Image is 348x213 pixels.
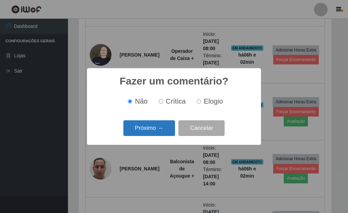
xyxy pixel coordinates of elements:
[159,99,163,104] input: Crítica
[135,97,147,105] span: Não
[123,120,175,136] button: Próximo →
[197,99,201,104] input: Elogio
[178,120,225,136] button: Cancelar
[128,99,132,104] input: Não
[204,97,223,105] span: Elogio
[166,97,186,105] span: Crítica
[120,75,228,87] h2: Fazer um comentário?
